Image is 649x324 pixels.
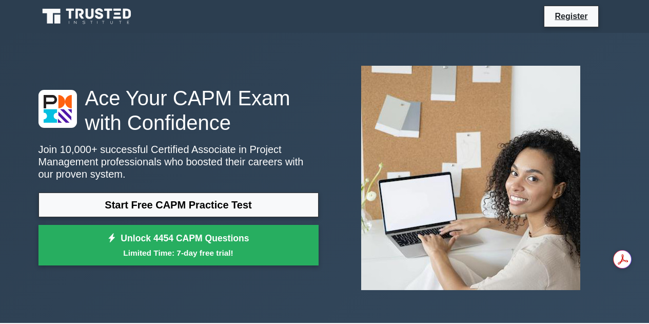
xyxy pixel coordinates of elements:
h1: Ace Your CAPM Exam with Confidence [38,86,319,135]
small: Limited Time: 7-day free trial! [51,247,306,259]
a: Start Free CAPM Practice Test [38,193,319,217]
a: Register [548,10,594,23]
a: Unlock 4454 CAPM QuestionsLimited Time: 7-day free trial! [38,225,319,266]
p: Join 10,000+ successful Certified Associate in Project Management professionals who boosted their... [38,143,319,180]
